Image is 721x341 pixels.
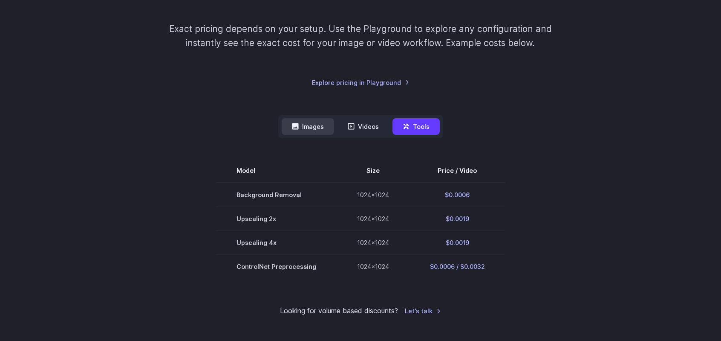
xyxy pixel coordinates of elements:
[410,254,505,278] td: $0.0006 / $0.0032
[282,118,334,135] button: Images
[153,22,568,50] p: Exact pricing depends on your setup. Use the Playground to explore any configuration and instantl...
[216,159,337,183] th: Model
[312,78,410,87] a: Explore pricing in Playground
[410,207,505,230] td: $0.0019
[405,306,441,316] a: Let's talk
[337,207,410,230] td: 1024x1024
[216,254,337,278] td: ControlNet Preprocessing
[337,254,410,278] td: 1024x1024
[216,207,337,230] td: Upscaling 2x
[392,118,440,135] button: Tools
[410,159,505,183] th: Price / Video
[216,230,337,254] td: Upscaling 4x
[337,183,410,207] td: 1024x1024
[216,183,337,207] td: Background Removal
[337,118,389,135] button: Videos
[337,230,410,254] td: 1024x1024
[337,159,410,183] th: Size
[280,306,398,317] small: Looking for volume based discounts?
[410,230,505,254] td: $0.0019
[410,183,505,207] td: $0.0006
